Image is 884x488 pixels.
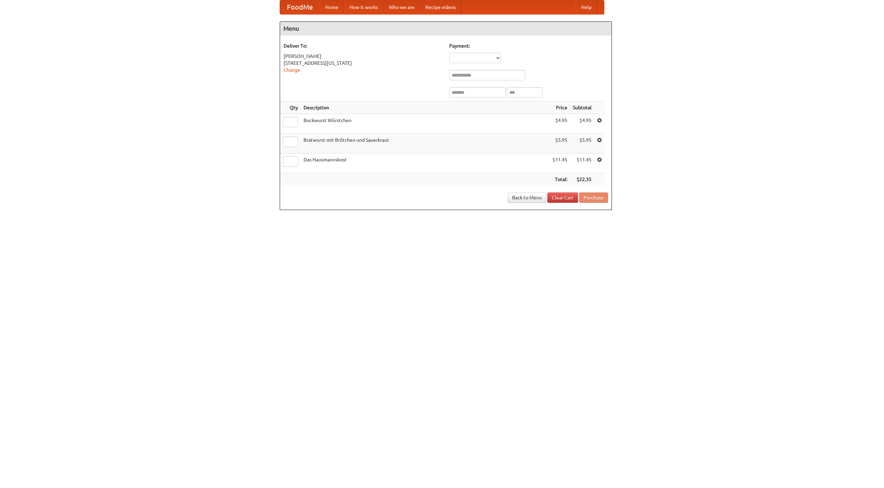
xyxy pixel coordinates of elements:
[550,173,570,186] th: Total:
[280,22,612,36] h4: Menu
[320,0,344,14] a: Home
[570,101,594,114] th: Subtotal
[284,67,300,73] a: Change
[280,101,301,114] th: Qty
[570,114,594,134] td: $4.95
[576,0,597,14] a: Help
[344,0,383,14] a: How it works
[508,192,546,203] a: Back to Menu
[280,0,320,14] a: FoodMe
[449,42,608,49] h5: Payment:
[383,0,420,14] a: Who we are
[301,134,550,153] td: Bratwurst mit Brötchen und Sauerkraut
[550,101,570,114] th: Price
[301,153,550,173] td: Das Hausmannskost
[301,101,550,114] th: Description
[420,0,461,14] a: Recipe videos
[570,153,594,173] td: $11.45
[579,192,608,203] button: Purchase
[301,114,550,134] td: Bockwurst Würstchen
[550,134,570,153] td: $5.95
[547,192,578,203] a: Clear Cart
[570,134,594,153] td: $5.95
[284,60,442,67] div: [STREET_ADDRESS][US_STATE]
[570,173,594,186] th: $22.35
[550,114,570,134] td: $4.95
[284,53,442,60] div: [PERSON_NAME]
[550,153,570,173] td: $11.45
[284,42,442,49] h5: Deliver To:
